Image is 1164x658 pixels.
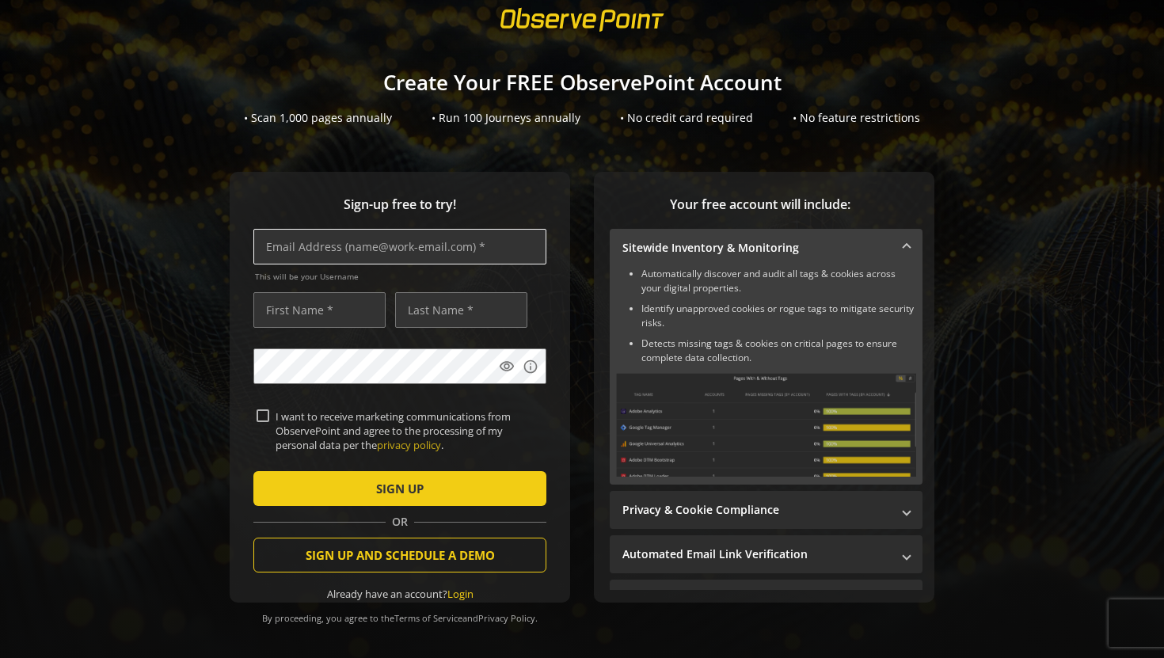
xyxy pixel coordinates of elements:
[622,502,891,518] mat-panel-title: Privacy & Cookie Compliance
[244,110,392,126] div: • Scan 1,000 pages annually
[394,612,462,624] a: Terms of Service
[377,438,441,452] a: privacy policy
[253,602,546,624] div: By proceeding, you agree to the and .
[610,267,922,485] div: Sitewide Inventory & Monitoring
[622,546,891,562] mat-panel-title: Automated Email Link Verification
[253,471,546,506] button: SIGN UP
[620,110,753,126] div: • No credit card required
[523,359,538,375] mat-icon: info
[306,541,495,569] span: SIGN UP AND SCHEDULE A DEMO
[269,409,543,453] label: I want to receive marketing communications from ObservePoint and agree to the processing of my pe...
[499,359,515,375] mat-icon: visibility
[610,491,922,529] mat-expansion-panel-header: Privacy & Cookie Compliance
[253,196,546,214] span: Sign-up free to try!
[610,196,911,214] span: Your free account will include:
[255,271,546,282] span: This will be your Username
[610,535,922,573] mat-expansion-panel-header: Automated Email Link Verification
[641,267,916,295] li: Automatically discover and audit all tags & cookies across your digital properties.
[447,587,474,601] a: Login
[432,110,580,126] div: • Run 100 Journeys annually
[478,612,535,624] a: Privacy Policy
[610,229,922,267] mat-expansion-panel-header: Sitewide Inventory & Monitoring
[641,302,916,330] li: Identify unapproved cookies or rogue tags to mitigate security risks.
[622,240,891,256] mat-panel-title: Sitewide Inventory & Monitoring
[610,580,922,618] mat-expansion-panel-header: Performance Monitoring with Web Vitals
[253,229,546,264] input: Email Address (name@work-email.com) *
[793,110,920,126] div: • No feature restrictions
[616,373,916,477] img: Sitewide Inventory & Monitoring
[386,514,414,530] span: OR
[253,538,546,572] button: SIGN UP AND SCHEDULE A DEMO
[641,337,916,365] li: Detects missing tags & cookies on critical pages to ensure complete data collection.
[376,474,424,503] span: SIGN UP
[253,587,546,602] div: Already have an account?
[253,292,386,328] input: First Name *
[395,292,527,328] input: Last Name *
